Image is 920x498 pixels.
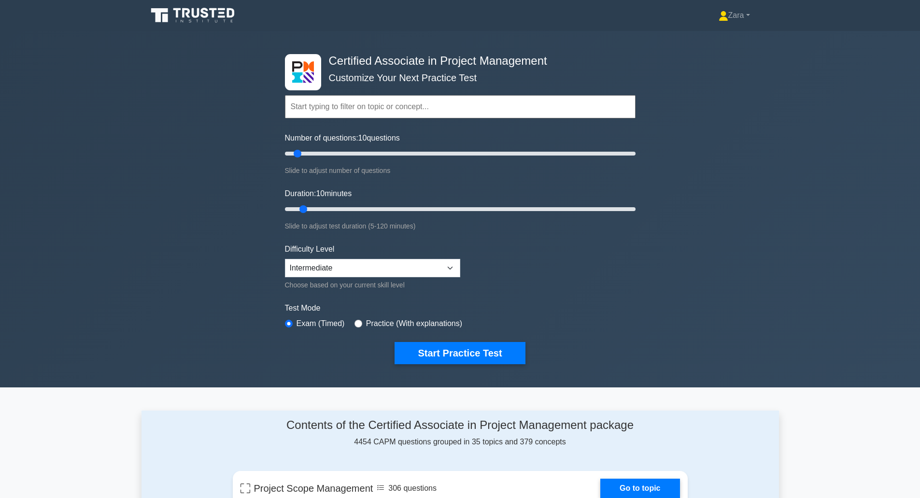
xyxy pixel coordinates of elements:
[316,189,325,198] span: 10
[285,188,352,199] label: Duration: minutes
[366,318,462,329] label: Practice (With explanations)
[285,95,636,118] input: Start typing to filter on topic or concept...
[285,279,460,291] div: Choose based on your current skill level
[600,479,679,498] a: Go to topic
[297,318,345,329] label: Exam (Timed)
[285,220,636,232] div: Slide to adjust test duration (5-120 minutes)
[285,165,636,176] div: Slide to adjust number of questions
[233,418,688,432] h4: Contents of the Certified Associate in Project Management package
[285,132,400,144] label: Number of questions: questions
[358,134,367,142] span: 10
[285,302,636,314] label: Test Mode
[695,6,773,25] a: Zara
[395,342,525,364] button: Start Practice Test
[325,54,588,68] h4: Certified Associate in Project Management
[285,243,335,255] label: Difficulty Level
[233,418,688,448] div: 4454 CAPM questions grouped in 35 topics and 379 concepts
